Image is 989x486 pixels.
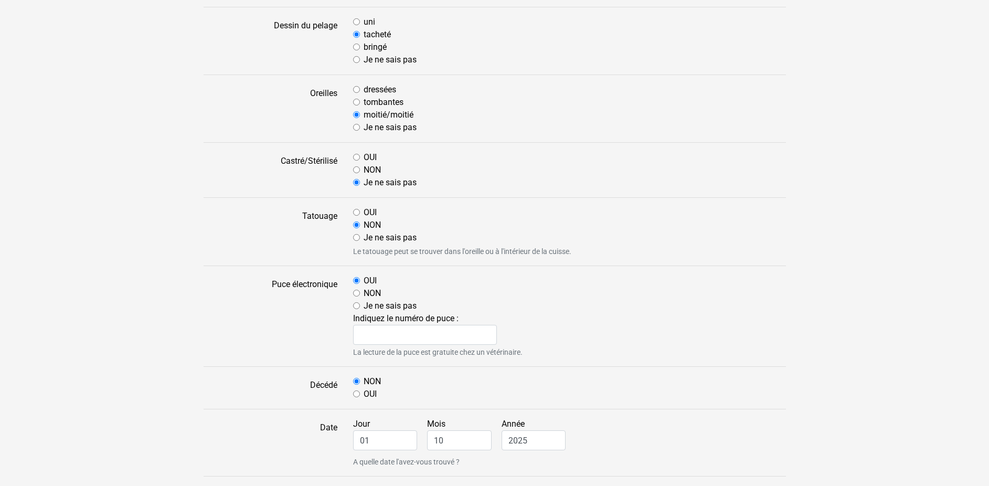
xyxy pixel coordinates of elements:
input: OUI [353,154,360,161]
input: OUI [353,390,360,397]
label: Je ne sais pas [364,231,417,244]
label: Je ne sais pas [364,300,417,312]
label: dressées [364,83,396,96]
small: A quelle date l'avez-vous trouvé ? [353,457,786,468]
input: Année [502,430,566,450]
label: Année [502,418,574,450]
label: NON [364,287,381,300]
input: dressées [353,86,360,93]
input: tacheté [353,31,360,38]
label: Dessin du pelage [196,16,345,66]
input: OUI [353,277,360,284]
input: Mois [427,430,492,450]
label: Tatouage [196,206,345,257]
label: NON [364,164,381,176]
input: NON [353,290,360,297]
small: Le tatouage peut se trouver dans l'oreille ou à l'intérieur de la cuisse. [353,246,786,257]
label: Jour [353,418,426,450]
label: OUI [364,206,377,219]
label: Je ne sais pas [364,121,417,134]
input: tombantes [353,99,360,105]
input: NON [353,378,360,385]
input: Je ne sais pas [353,234,360,241]
label: Date [196,418,345,468]
label: OUI [364,151,377,164]
label: tacheté [364,28,391,41]
input: bringé [353,44,360,50]
input: Je ne sais pas [353,124,360,131]
label: Puce électronique [196,274,345,358]
label: Je ne sais pas [364,54,417,66]
label: OUI [364,388,377,400]
label: Mois [427,418,499,450]
label: tombantes [364,96,403,109]
label: OUI [364,274,377,287]
input: Je ne sais pas [353,302,360,309]
input: Jour [353,430,418,450]
input: uni [353,18,360,25]
input: moitié/moitié [353,111,360,118]
label: Oreilles [196,83,345,134]
label: bringé [364,41,387,54]
label: NON [364,375,381,388]
input: NON [353,166,360,173]
input: NON [353,221,360,228]
label: moitié/moitié [364,109,413,121]
label: Décédé [196,375,345,400]
span: Indiquez le numéro de puce : [353,313,786,345]
input: OUI [353,209,360,216]
label: NON [364,219,381,231]
input: Je ne sais pas [353,179,360,186]
label: Je ne sais pas [364,176,417,189]
small: La lecture de la puce est gratuite chez un vétérinaire. [353,347,786,358]
input: Je ne sais pas [353,56,360,63]
label: Castré/Stérilisé [196,151,345,189]
label: uni [364,16,375,28]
